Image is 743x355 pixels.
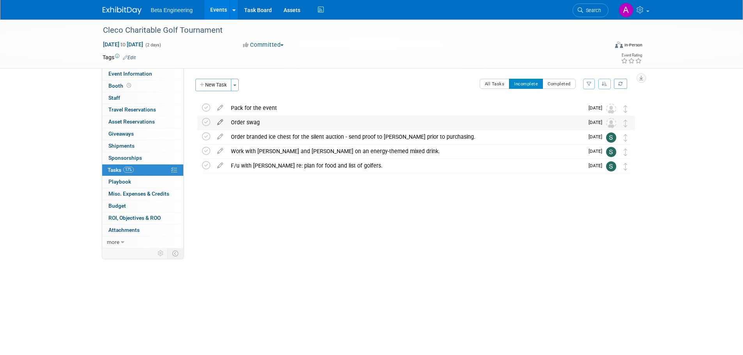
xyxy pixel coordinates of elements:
[102,104,183,116] a: Travel Reservations
[103,53,136,61] td: Tags
[102,92,183,104] a: Staff
[145,42,161,48] span: (2 days)
[151,7,193,13] span: Beta Engineering
[102,128,183,140] a: Giveaways
[624,134,628,141] i: Move task
[123,55,136,60] a: Edit
[213,119,227,126] a: edit
[614,79,627,89] a: Refresh
[509,79,543,89] button: Incomplete
[154,248,168,258] td: Personalize Event Tab Strip
[103,7,142,14] img: ExhibitDay
[108,106,156,113] span: Travel Reservations
[102,152,183,164] a: Sponsorships
[102,200,183,212] a: Budget
[606,118,616,128] img: Unassigned
[480,79,510,89] button: All Tasks
[573,4,608,17] a: Search
[102,237,183,248] a: more
[621,53,642,57] div: Event Rating
[624,42,642,48] div: In-Person
[624,148,628,156] i: Move task
[102,212,183,224] a: ROI, Objectives & ROO
[102,140,183,152] a: Shipments
[108,131,134,137] span: Giveaways
[213,104,227,111] a: edit
[108,227,140,233] span: Attachments
[108,191,169,197] span: Misc. Expenses & Credits
[102,80,183,92] a: Booth
[624,120,628,127] i: Move task
[227,159,584,172] div: F/u with [PERSON_NAME] re: plan for food and list of golfers.
[119,41,127,48] span: to
[102,224,183,236] a: Attachments
[108,118,155,125] span: Asset Reservations
[108,71,152,77] span: Event Information
[108,167,134,173] span: Tasks
[227,101,584,115] div: Pack for the event
[606,132,616,143] img: Sara Dorsey
[213,133,227,140] a: edit
[227,116,584,129] div: Order swag
[624,105,628,113] i: Move task
[125,83,133,88] span: Booth not reserved yet
[108,178,131,185] span: Playbook
[123,167,134,173] span: 17%
[102,176,183,188] a: Playbook
[543,79,576,89] button: Completed
[606,104,616,114] img: Unassigned
[108,83,133,89] span: Booth
[107,239,119,245] span: more
[589,105,606,111] span: [DATE]
[240,41,287,49] button: Committed
[583,7,601,13] span: Search
[100,23,597,37] div: Cleco Charitable Golf Tournament
[108,143,135,149] span: Shipments
[195,79,231,91] button: New Task
[227,145,584,158] div: Work with [PERSON_NAME] and [PERSON_NAME] on an energy-themed mixed drink.
[227,130,584,143] div: Order branded ice chest for the silent auction - send proof to [PERSON_NAME] prior to purchasing.
[102,68,183,80] a: Event Information
[167,248,183,258] td: Toggle Event Tabs
[108,95,120,101] span: Staff
[589,134,606,140] span: [DATE]
[103,41,144,48] span: [DATE] [DATE]
[589,120,606,125] span: [DATE]
[606,161,616,171] img: Sara Dorsey
[102,164,183,176] a: Tasks17%
[213,162,227,169] a: edit
[619,3,633,18] img: Anne Mertens
[108,203,126,209] span: Budget
[108,215,161,221] span: ROI, Objectives & ROO
[102,188,183,200] a: Misc. Expenses & Credits
[562,41,643,52] div: Event Format
[213,148,227,155] a: edit
[108,155,142,161] span: Sponsorships
[624,163,628,170] i: Move task
[606,147,616,157] img: Sara Dorsey
[102,116,183,128] a: Asset Reservations
[589,163,606,168] span: [DATE]
[589,148,606,154] span: [DATE]
[615,42,623,48] img: Format-Inperson.png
